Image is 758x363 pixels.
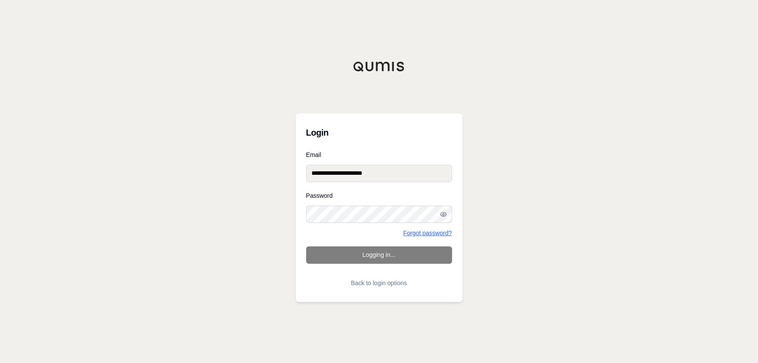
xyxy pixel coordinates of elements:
h3: Login [306,124,452,141]
a: Forgot password? [403,230,452,236]
label: Email [306,152,452,158]
button: Back to login options [306,274,452,292]
label: Password [306,193,452,199]
img: Qumis [353,61,405,72]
